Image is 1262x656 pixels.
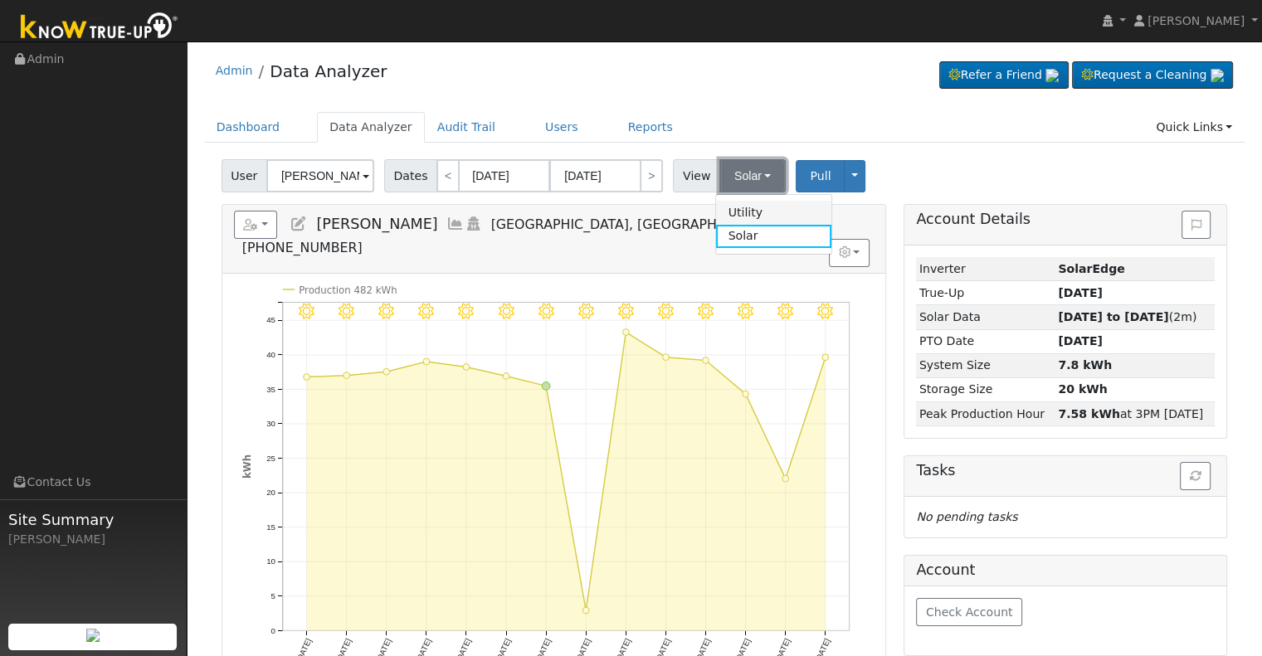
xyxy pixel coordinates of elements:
a: Quick Links [1143,112,1245,143]
text: 40 [266,350,275,359]
a: Admin [216,64,253,77]
span: Dates [384,159,437,192]
input: Select a User [266,159,374,192]
img: retrieve [1211,69,1224,82]
circle: onclick="" [662,354,669,361]
i: 8/21 - Clear [698,303,714,318]
td: True-Up [916,281,1055,305]
strong: 20 kWh [1058,382,1107,396]
circle: onclick="" [343,372,349,379]
circle: onclick="" [702,357,709,363]
circle: onclick="" [303,373,309,380]
h5: Tasks [916,462,1215,479]
text: 0 [270,625,275,634]
strong: [DATE] to [DATE] [1058,310,1168,323]
circle: onclick="" [383,368,390,375]
a: > [640,159,663,192]
text: 5 [270,591,275,600]
text: 35 [266,384,275,393]
i: 8/17 - Clear [538,303,553,318]
text: kWh [241,454,252,479]
img: Know True-Up [12,9,187,46]
h5: Account [916,561,975,578]
span: Pull [810,169,831,182]
text: 10 [266,556,275,566]
circle: onclick="" [743,391,749,397]
div: [PERSON_NAME] [8,531,178,548]
i: 8/22 - Clear [738,303,753,318]
a: Utility [716,201,831,224]
text: 20 [266,488,275,497]
a: Data Analyzer [270,61,387,81]
i: 8/14 - Clear [418,303,434,318]
span: (2m) [1058,310,1196,323]
button: Pull [796,160,845,192]
td: Peak Production Hour [916,402,1055,426]
strong: 7.8 kWh [1058,358,1112,372]
text: 15 [266,522,275,532]
text: Production 482 kWh [299,284,397,296]
i: No pending tasks [916,510,1017,523]
i: 8/24 - Clear [817,303,833,318]
button: Refresh [1180,462,1211,490]
a: Edit User (29116) [290,216,308,232]
a: Login As (last Never) [465,216,483,232]
i: 8/12 - Clear [339,303,354,318]
span: [GEOGRAPHIC_DATA], [GEOGRAPHIC_DATA] [491,216,776,232]
h5: Account Details [916,211,1215,228]
a: Solar [716,225,831,248]
circle: onclick="" [463,363,470,370]
a: Data Analyzer [317,112,425,143]
strong: ID: 4675880, authorized: 07/16/25 [1058,262,1124,275]
i: 8/18 - Clear [577,303,593,318]
strong: [DATE] [1058,286,1103,299]
circle: onclick="" [503,372,509,379]
circle: onclick="" [822,354,829,361]
span: Check Account [926,605,1013,619]
circle: onclick="" [782,475,789,482]
img: retrieve [86,629,100,642]
span: Site Summary [8,508,178,531]
i: 8/20 - Clear [658,303,674,318]
a: Multi-Series Graph [446,216,465,232]
span: View [673,159,720,192]
i: 8/11 - Clear [299,303,314,318]
td: Inverter [916,257,1055,281]
td: at 3PM [DATE] [1055,402,1216,426]
td: PTO Date [916,329,1055,353]
td: Solar Data [916,305,1055,329]
span: [DATE] [1058,334,1103,347]
circle: onclick="" [542,381,550,390]
span: [PHONE_NUMBER] [242,240,363,255]
i: 8/13 - Clear [378,303,394,318]
circle: onclick="" [423,358,430,365]
a: Refer a Friend [939,61,1069,90]
td: Storage Size [916,377,1055,401]
circle: onclick="" [582,607,589,614]
i: 8/15 - Clear [458,303,474,318]
span: User [222,159,267,192]
button: Check Account [916,598,1022,626]
i: 8/16 - Clear [498,303,514,318]
text: 30 [266,419,275,428]
a: < [436,159,460,192]
strong: 7.58 kWh [1058,407,1120,420]
a: Dashboard [204,112,293,143]
i: 8/19 - Clear [618,303,634,318]
a: Request a Cleaning [1072,61,1233,90]
circle: onclick="" [622,328,629,335]
td: System Size [916,353,1055,377]
span: [PERSON_NAME] [1147,14,1245,27]
span: [PERSON_NAME] [316,216,437,232]
text: 25 [266,454,275,463]
text: 45 [266,315,275,324]
a: Users [533,112,591,143]
a: Reports [616,112,685,143]
a: Audit Trail [425,112,508,143]
i: 8/23 - Clear [777,303,793,318]
img: retrieve [1045,69,1059,82]
button: Issue History [1182,211,1211,239]
button: Solar [719,159,786,192]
